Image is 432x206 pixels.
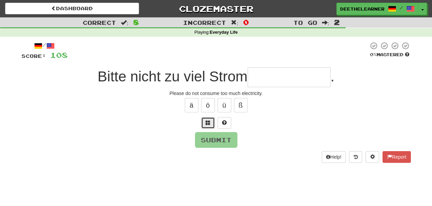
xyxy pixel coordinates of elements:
a: deethelearner / [336,3,418,15]
span: To go [293,19,317,26]
span: 8 [133,18,139,26]
span: 0 [243,18,249,26]
span: 0 % [370,52,377,57]
button: Report [382,151,410,163]
button: ü [218,98,231,112]
span: : [231,20,238,26]
button: ß [234,98,248,112]
a: Dashboard [5,3,139,14]
button: Single letter hint - you only get 1 per sentence and score half the points! alt+h [218,117,231,129]
button: ä [185,98,198,112]
div: Please do not consume too much electricity. [22,90,411,97]
span: / [400,5,403,10]
a: Clozemaster [149,3,283,15]
div: / [22,42,68,50]
span: deethelearner [340,6,385,12]
button: ö [201,98,215,112]
span: : [121,20,128,26]
span: 2 [334,18,340,26]
span: 108 [50,51,68,59]
button: Help! [322,151,346,163]
span: Bitte nicht zu viel Strom [98,68,248,84]
span: . [331,68,335,84]
div: Mastered [368,52,411,58]
span: Correct [83,19,116,26]
span: Incorrect [183,19,226,26]
strong: Everyday Life [210,30,238,35]
button: Round history (alt+y) [349,151,362,163]
button: Submit [195,132,237,148]
button: Switch sentence to multiple choice alt+p [201,117,215,129]
span: : [322,20,329,26]
span: Score: [22,53,46,59]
